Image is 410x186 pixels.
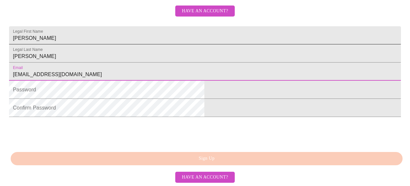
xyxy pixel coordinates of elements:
[182,173,228,181] span: Have an account?
[175,172,234,183] button: Have an account?
[174,13,236,18] a: Have an account?
[182,7,228,15] span: Have an account?
[174,174,236,180] a: Have an account?
[175,6,234,17] button: Have an account?
[9,120,107,145] iframe: reCAPTCHA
